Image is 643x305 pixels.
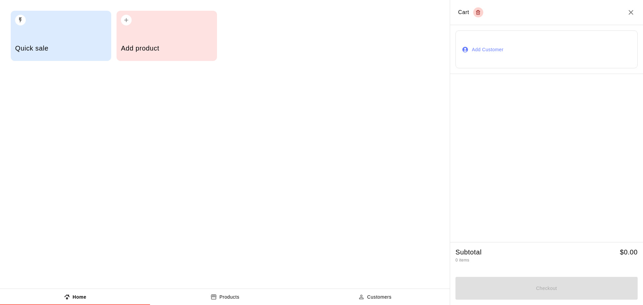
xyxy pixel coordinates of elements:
button: Quick sale [11,11,111,61]
h5: Quick sale [15,44,106,53]
h5: Add product [121,44,212,53]
button: Close [627,8,635,16]
button: Add Customer [455,30,638,68]
span: 0 items [455,258,469,262]
p: Products [219,294,239,301]
h5: Subtotal [455,248,482,257]
button: Add product [117,11,217,61]
div: Cart [458,7,483,17]
button: Empty cart [473,7,483,17]
h5: $ 0.00 [620,248,638,257]
p: Customers [367,294,391,301]
p: Home [73,294,86,301]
